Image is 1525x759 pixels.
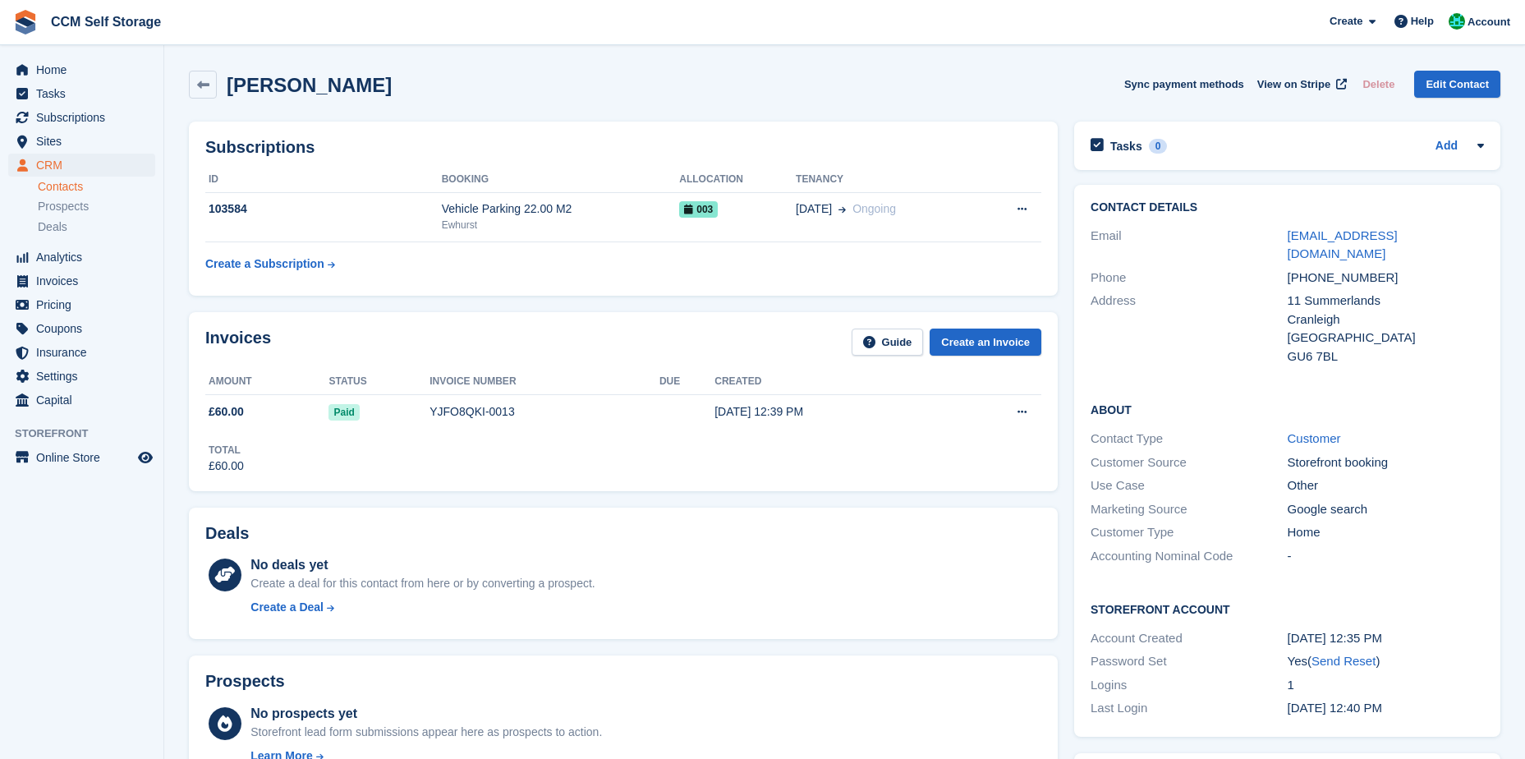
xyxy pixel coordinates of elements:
a: Deals [38,218,155,236]
div: No prospects yet [250,704,602,724]
span: 003 [679,201,718,218]
div: Phone [1091,269,1287,287]
h2: Contact Details [1091,201,1484,214]
th: Due [659,369,714,395]
a: CCM Self Storage [44,8,168,35]
th: Tenancy [796,167,979,193]
h2: Prospects [205,672,285,691]
span: [DATE] [796,200,832,218]
a: menu [8,446,155,469]
a: menu [8,317,155,340]
a: [EMAIL_ADDRESS][DOMAIN_NAME] [1288,228,1398,261]
span: Capital [36,389,135,412]
a: Guide [852,329,924,356]
a: Add [1435,137,1458,156]
div: Accounting Nominal Code [1091,547,1287,566]
span: £60.00 [209,403,244,421]
div: No deals yet [250,555,595,575]
button: Delete [1356,71,1401,98]
div: Storefront booking [1288,453,1484,472]
span: Insurance [36,341,135,364]
h2: Deals [205,524,249,543]
a: Contacts [38,179,155,195]
span: Prospects [38,199,89,214]
th: Invoice number [429,369,659,395]
a: Send Reset [1311,654,1376,668]
th: Amount [205,369,328,395]
h2: Tasks [1110,139,1142,154]
span: Invoices [36,269,135,292]
span: Settings [36,365,135,388]
div: 11 Summerlands [1288,292,1484,310]
span: Coupons [36,317,135,340]
a: menu [8,130,155,153]
a: Prospects [38,198,155,215]
div: Contact Type [1091,430,1287,448]
button: Sync payment methods [1124,71,1244,98]
div: YJFO8QKI-0013 [429,403,659,421]
div: 1 [1288,676,1484,695]
div: 103584 [205,200,442,218]
a: menu [8,293,155,316]
div: Google search [1288,500,1484,519]
div: Address [1091,292,1287,366]
div: Home [1288,523,1484,542]
div: Ewhurst [442,218,680,232]
a: Create an Invoice [930,329,1041,356]
div: Last Login [1091,699,1287,718]
th: Created [714,369,950,395]
div: Other [1288,476,1484,495]
div: Email [1091,227,1287,264]
div: [DATE] 12:35 PM [1288,629,1484,648]
span: Analytics [36,246,135,269]
h2: Invoices [205,329,271,356]
div: Customer Source [1091,453,1287,472]
span: Pricing [36,293,135,316]
div: Logins [1091,676,1287,695]
th: Booking [442,167,680,193]
div: [DATE] 12:39 PM [714,403,950,421]
span: ( ) [1307,654,1380,668]
span: Ongoing [852,202,896,215]
span: Account [1468,14,1510,30]
div: Total [209,443,244,458]
span: Paid [328,404,359,421]
div: GU6 7BL [1288,347,1484,366]
a: menu [8,389,155,412]
div: Create a Subscription [205,255,324,273]
div: Create a deal for this contact from here or by converting a prospect. [250,575,595,592]
div: Vehicle Parking 22.00 M2 [442,200,680,218]
span: View on Stripe [1257,76,1330,93]
a: menu [8,341,155,364]
a: View on Stripe [1251,71,1350,98]
span: Deals [38,219,67,235]
span: Subscriptions [36,106,135,129]
a: menu [8,269,155,292]
div: Password Set [1091,652,1287,671]
span: Storefront [15,425,163,442]
span: Home [36,58,135,81]
div: Cranleigh [1288,310,1484,329]
span: Tasks [36,82,135,105]
div: Yes [1288,652,1484,671]
div: £60.00 [209,458,244,475]
h2: Subscriptions [205,138,1041,157]
a: Create a Deal [250,599,595,616]
a: menu [8,82,155,105]
span: Create [1330,13,1362,30]
span: Sites [36,130,135,153]
img: stora-icon-8386f47178a22dfd0bd8f6a31ec36ba5ce8667c1dd55bd0f319d3a0aa187defe.svg [13,10,38,34]
th: Status [328,369,429,395]
div: Storefront lead form submissions appear here as prospects to action. [250,724,602,741]
span: CRM [36,154,135,177]
span: Help [1411,13,1434,30]
div: Marketing Source [1091,500,1287,519]
a: menu [8,246,155,269]
div: Use Case [1091,476,1287,495]
a: Preview store [136,448,155,467]
div: 0 [1149,139,1168,154]
a: Edit Contact [1414,71,1500,98]
time: 2025-08-26 11:40:39 UTC [1288,701,1383,715]
a: Create a Subscription [205,249,335,279]
a: menu [8,365,155,388]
